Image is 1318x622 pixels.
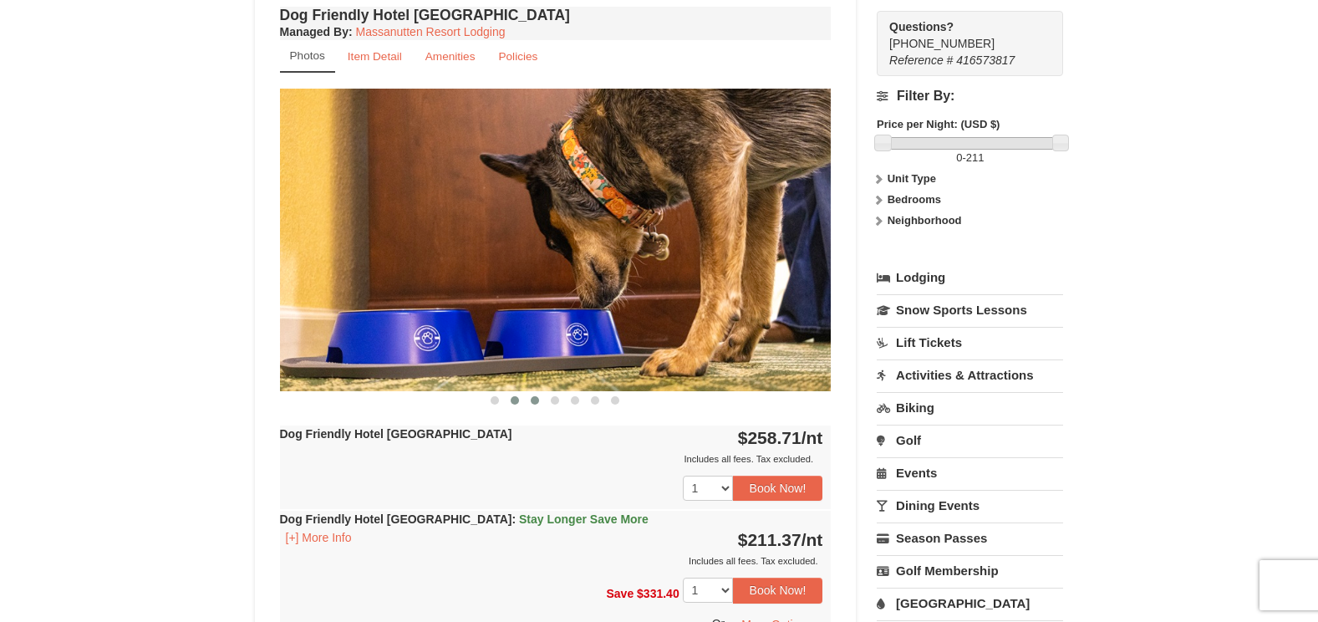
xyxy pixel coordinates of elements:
[425,50,476,63] small: Amenities
[877,118,1000,130] strong: Price per Night: (USD $)
[877,150,1063,166] label: -
[415,40,486,73] a: Amenities
[877,359,1063,390] a: Activities & Attractions
[637,587,679,600] span: $331.40
[606,587,634,600] span: Save
[801,428,823,447] span: /nt
[280,40,335,73] a: Photos
[877,523,1063,553] a: Season Passes
[356,25,506,38] a: Massanutten Resort Lodging
[889,54,953,67] span: Reference #
[487,40,548,73] a: Policies
[888,172,936,185] strong: Unit Type
[877,457,1063,488] a: Events
[889,18,1033,50] span: [PHONE_NUMBER]
[280,528,358,547] button: [+] More Info
[877,327,1063,358] a: Lift Tickets
[877,588,1063,619] a: [GEOGRAPHIC_DATA]
[877,89,1063,104] h4: Filter By:
[888,214,962,227] strong: Neighborhood
[877,263,1063,293] a: Lodging
[280,451,823,467] div: Includes all fees. Tax excluded.
[337,40,413,73] a: Item Detail
[956,54,1015,67] span: 416573817
[889,20,954,33] strong: Questions?
[738,530,801,549] span: $211.37
[733,578,823,603] button: Book Now!
[280,25,353,38] strong: :
[801,530,823,549] span: /nt
[877,425,1063,456] a: Golf
[280,553,823,569] div: Includes all fees. Tax excluded.
[519,512,649,526] span: Stay Longer Save More
[877,555,1063,586] a: Golf Membership
[280,7,832,23] h4: Dog Friendly Hotel [GEOGRAPHIC_DATA]
[888,193,941,206] strong: Bedrooms
[733,476,823,501] button: Book Now!
[280,427,512,441] strong: Dog Friendly Hotel [GEOGRAPHIC_DATA]
[956,151,962,164] span: 0
[498,50,537,63] small: Policies
[966,151,985,164] span: 211
[877,392,1063,423] a: Biking
[877,294,1063,325] a: Snow Sports Lessons
[348,50,402,63] small: Item Detail
[280,512,649,526] strong: Dog Friendly Hotel [GEOGRAPHIC_DATA]
[290,49,325,62] small: Photos
[511,512,516,526] span: :
[280,89,832,390] img: 18876286-334-f2eda4b9.jpg
[877,490,1063,521] a: Dining Events
[280,25,349,38] span: Managed By
[738,428,823,447] strong: $258.71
